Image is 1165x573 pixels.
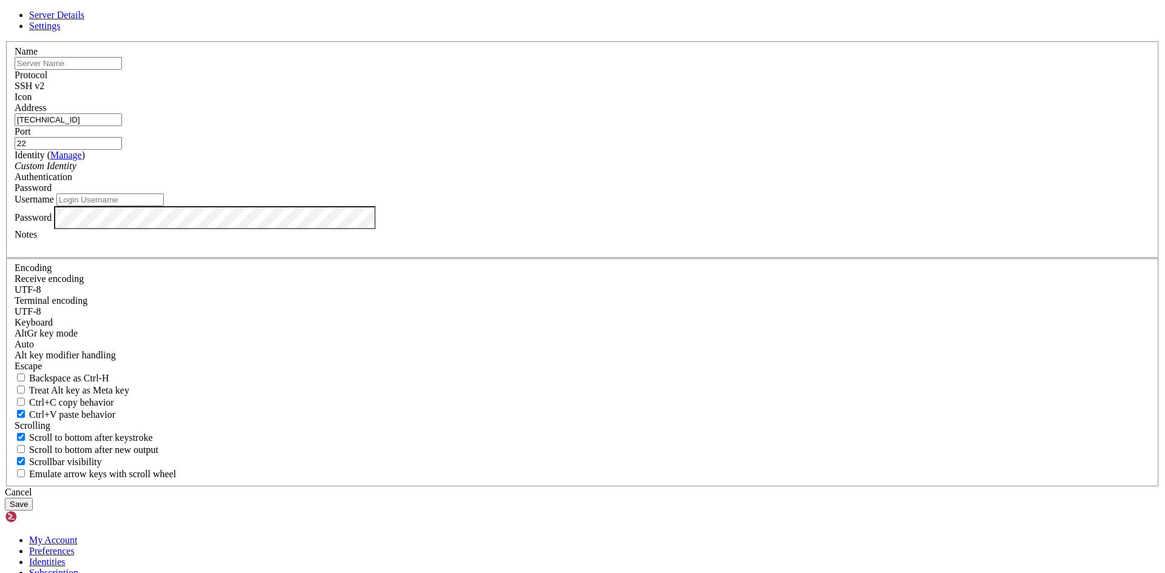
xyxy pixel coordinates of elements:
label: Ctrl-C copies if true, send ^C to host if false. Ctrl-Shift-C sends ^C to host if true, copies if... [15,397,114,407]
input: Backspace as Ctrl-H [17,374,25,381]
div: SSH v2 [15,81,1150,92]
label: Ctrl+V pastes if true, sends ^V to host if false. Ctrl+Shift+V sends ^V to host if true, pastes i... [15,409,115,420]
a: Manage [50,150,82,160]
div: Cancel [5,487,1160,498]
span: Password [15,183,52,193]
div: Auto [15,339,1150,350]
div: UTF-8 [15,284,1150,295]
label: Scrolling [15,420,50,431]
label: Keyboard [15,317,53,327]
label: Set the expected encoding for data received from the host. If the encodings do not match, visual ... [15,273,84,284]
span: UTF-8 [15,306,41,317]
label: Authentication [15,172,72,182]
a: Identities [29,557,66,567]
span: Backspace as Ctrl-H [29,373,109,383]
span: SSH v2 [15,81,44,91]
span: Escape [15,361,42,371]
label: Scroll to bottom after new output. [15,444,158,455]
label: When using the alternative screen buffer, and DECCKM (Application Cursor Keys) is active, mouse w... [15,469,176,479]
div: Custom Identity [15,161,1150,172]
label: Port [15,126,31,136]
input: Ctrl+V paste behavior [17,410,25,418]
div: UTF-8 [15,306,1150,317]
label: Whether to scroll to the bottom on any keystroke. [15,432,153,443]
button: Save [5,498,33,511]
span: Scrollbar visibility [29,457,102,467]
span: Ctrl+V paste behavior [29,409,115,420]
span: Auto [15,339,34,349]
a: My Account [29,535,78,545]
input: Ctrl+C copy behavior [17,398,25,406]
input: Host Name or IP [15,113,122,126]
a: Server Details [29,10,84,20]
input: Scroll to bottom after new output [17,445,25,453]
span: Treat Alt key as Meta key [29,385,129,395]
input: Server Name [15,57,122,70]
input: Login Username [56,193,164,206]
label: Icon [15,92,32,102]
div: Password [15,183,1150,193]
label: Whether the Alt key acts as a Meta key or as a distinct Alt key. [15,385,129,395]
i: Custom Identity [15,161,76,171]
label: Controls how the Alt key is handled. Escape: Send an ESC prefix. 8-Bit: Add 128 to the typed char... [15,350,116,360]
a: Settings [29,21,61,31]
label: Identity [15,150,85,160]
label: The vertical scrollbar mode. [15,457,102,467]
input: Emulate arrow keys with scroll wheel [17,469,25,477]
label: If true, the backspace should send BS ('\x08', aka ^H). Otherwise the backspace key should send '... [15,373,109,383]
label: Username [15,194,54,204]
span: ( ) [47,150,85,160]
img: Shellngn [5,511,75,523]
input: Port Number [15,137,122,150]
span: Scroll to bottom after keystroke [29,432,153,443]
input: Scrollbar visibility [17,457,25,465]
label: Notes [15,229,37,240]
span: Ctrl+C copy behavior [29,397,114,407]
a: Preferences [29,546,75,556]
span: Emulate arrow keys with scroll wheel [29,469,176,479]
label: The default terminal encoding. ISO-2022 enables character map translations (like graphics maps). ... [15,295,87,306]
label: Password [15,212,52,222]
label: Protocol [15,70,47,80]
label: Encoding [15,263,52,273]
input: Treat Alt key as Meta key [17,386,25,394]
div: Escape [15,361,1150,372]
input: Scroll to bottom after keystroke [17,433,25,441]
label: Name [15,46,38,56]
label: Set the expected encoding for data received from the host. If the encodings do not match, visual ... [15,328,78,338]
span: Scroll to bottom after new output [29,444,158,455]
span: UTF-8 [15,284,41,295]
label: Address [15,102,46,113]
